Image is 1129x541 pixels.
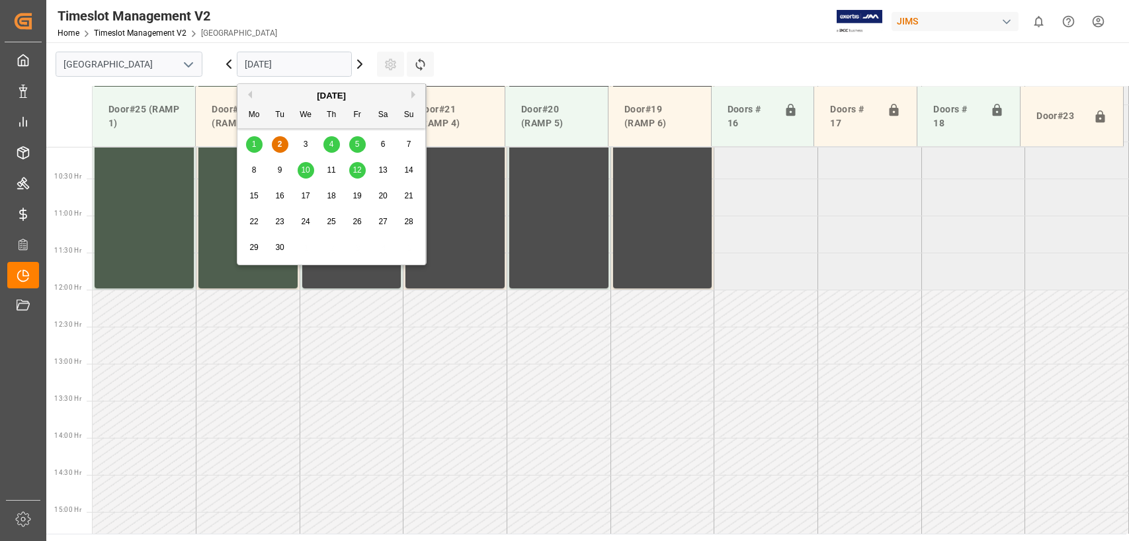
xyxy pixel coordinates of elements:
[252,140,257,149] span: 1
[54,284,81,291] span: 12:00 Hr
[349,162,366,179] div: Choose Friday, September 12th, 2025
[244,91,252,99] button: Previous Month
[56,52,202,77] input: Type to search/select
[837,10,882,33] img: Exertis%20JAM%20-%20Email%20Logo.jpg_1722504956.jpg
[1024,7,1054,36] button: show 0 new notifications
[401,162,417,179] div: Choose Sunday, September 14th, 2025
[249,191,258,200] span: 15
[178,54,198,75] button: open menu
[353,191,361,200] span: 19
[298,162,314,179] div: Choose Wednesday, September 10th, 2025
[353,165,361,175] span: 12
[275,217,284,226] span: 23
[298,214,314,230] div: Choose Wednesday, September 24th, 2025
[375,188,392,204] div: Choose Saturday, September 20th, 2025
[58,6,277,26] div: Timeslot Management V2
[378,217,387,226] span: 27
[401,107,417,124] div: Su
[237,89,425,103] div: [DATE]
[323,107,340,124] div: Th
[327,191,335,200] span: 18
[54,247,81,254] span: 11:30 Hr
[327,165,335,175] span: 11
[301,191,310,200] span: 17
[272,188,288,204] div: Choose Tuesday, September 16th, 2025
[413,97,494,136] div: Door#21 (RAMP 4)
[272,136,288,153] div: Choose Tuesday, September 2nd, 2025
[94,28,187,38] a: Timeslot Management V2
[329,140,334,149] span: 4
[928,97,985,136] div: Doors # 18
[275,191,284,200] span: 16
[619,97,700,136] div: Door#19 (RAMP 6)
[327,217,335,226] span: 25
[381,140,386,149] span: 6
[272,162,288,179] div: Choose Tuesday, September 9th, 2025
[516,97,597,136] div: Door#20 (RAMP 5)
[278,140,282,149] span: 2
[246,107,263,124] div: Mo
[323,188,340,204] div: Choose Thursday, September 18th, 2025
[407,140,411,149] span: 7
[349,107,366,124] div: Fr
[272,239,288,256] div: Choose Tuesday, September 30th, 2025
[103,97,185,136] div: Door#25 (RAMP 1)
[301,217,310,226] span: 24
[301,165,310,175] span: 10
[722,97,779,136] div: Doors # 16
[246,214,263,230] div: Choose Monday, September 22nd, 2025
[272,107,288,124] div: Tu
[378,165,387,175] span: 13
[246,136,263,153] div: Choose Monday, September 1st, 2025
[349,188,366,204] div: Choose Friday, September 19th, 2025
[298,107,314,124] div: We
[252,165,257,175] span: 8
[54,469,81,476] span: 14:30 Hr
[246,162,263,179] div: Choose Monday, September 8th, 2025
[355,140,360,149] span: 5
[353,217,361,226] span: 26
[349,214,366,230] div: Choose Friday, September 26th, 2025
[298,188,314,204] div: Choose Wednesday, September 17th, 2025
[206,97,288,136] div: Door#24 (RAMP 2)
[404,165,413,175] span: 14
[401,214,417,230] div: Choose Sunday, September 28th, 2025
[304,140,308,149] span: 3
[58,28,79,38] a: Home
[411,91,419,99] button: Next Month
[375,107,392,124] div: Sa
[1054,7,1083,36] button: Help Center
[249,243,258,252] span: 29
[825,97,882,136] div: Doors # 17
[323,214,340,230] div: Choose Thursday, September 25th, 2025
[401,188,417,204] div: Choose Sunday, September 21st, 2025
[349,136,366,153] div: Choose Friday, September 5th, 2025
[1031,104,1088,129] div: Door#23
[246,188,263,204] div: Choose Monday, September 15th, 2025
[892,12,1019,31] div: JIMS
[241,132,422,261] div: month 2025-09
[375,214,392,230] div: Choose Saturday, September 27th, 2025
[375,136,392,153] div: Choose Saturday, September 6th, 2025
[246,239,263,256] div: Choose Monday, September 29th, 2025
[275,243,284,252] span: 30
[54,210,81,217] span: 11:00 Hr
[54,395,81,402] span: 13:30 Hr
[404,191,413,200] span: 21
[278,165,282,175] span: 9
[237,52,352,77] input: DD.MM.YYYY
[401,136,417,153] div: Choose Sunday, September 7th, 2025
[272,214,288,230] div: Choose Tuesday, September 23rd, 2025
[54,358,81,365] span: 13:00 Hr
[378,191,387,200] span: 20
[54,321,81,328] span: 12:30 Hr
[404,217,413,226] span: 28
[375,162,392,179] div: Choose Saturday, September 13th, 2025
[323,136,340,153] div: Choose Thursday, September 4th, 2025
[54,432,81,439] span: 14:00 Hr
[54,173,81,180] span: 10:30 Hr
[298,136,314,153] div: Choose Wednesday, September 3rd, 2025
[323,162,340,179] div: Choose Thursday, September 11th, 2025
[54,506,81,513] span: 15:00 Hr
[892,9,1024,34] button: JIMS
